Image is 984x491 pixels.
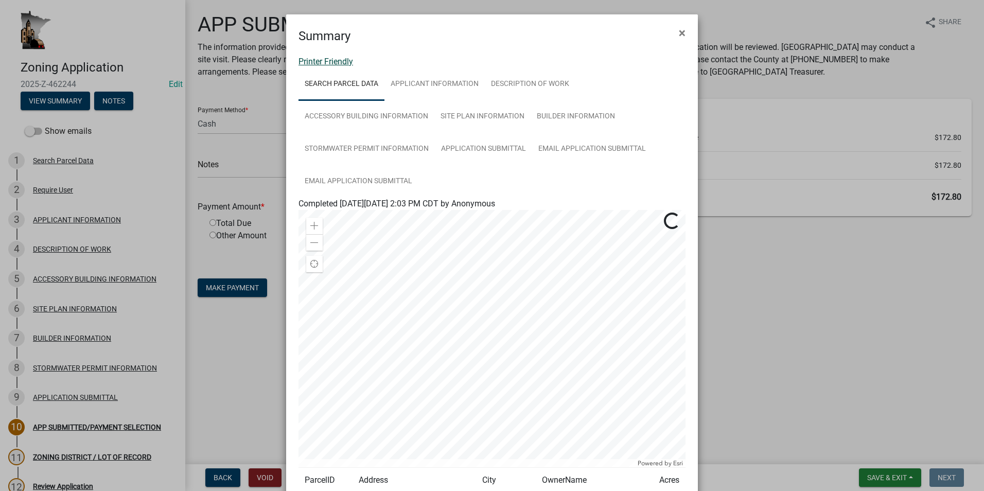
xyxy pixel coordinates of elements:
a: Email APPLICATION SUBMITTAL [532,133,652,166]
span: Completed [DATE][DATE] 2:03 PM CDT by Anonymous [298,199,495,208]
span: × [679,26,686,40]
a: Printer Friendly [298,57,353,66]
button: Close [671,19,694,47]
div: Find my location [306,256,323,272]
a: ACCESSORY BUILDING INFORMATION [298,100,434,133]
h4: Summary [298,27,350,45]
a: Email APPLICATION SUBMITTAL [298,165,418,198]
a: BUILDER INFORMATION [531,100,621,133]
a: Search Parcel Data [298,68,384,101]
a: DESCRIPTION OF WORK [485,68,575,101]
div: Zoom out [306,234,323,251]
a: APPLICANT INFORMATION [384,68,485,101]
a: SITE PLAN INFORMATION [434,100,531,133]
a: STORMWATER PERMIT INFORMATION [298,133,435,166]
div: Powered by [635,459,686,467]
a: Esri [673,460,683,467]
div: Zoom in [306,218,323,234]
a: APPLICATION SUBMITTAL [435,133,532,166]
